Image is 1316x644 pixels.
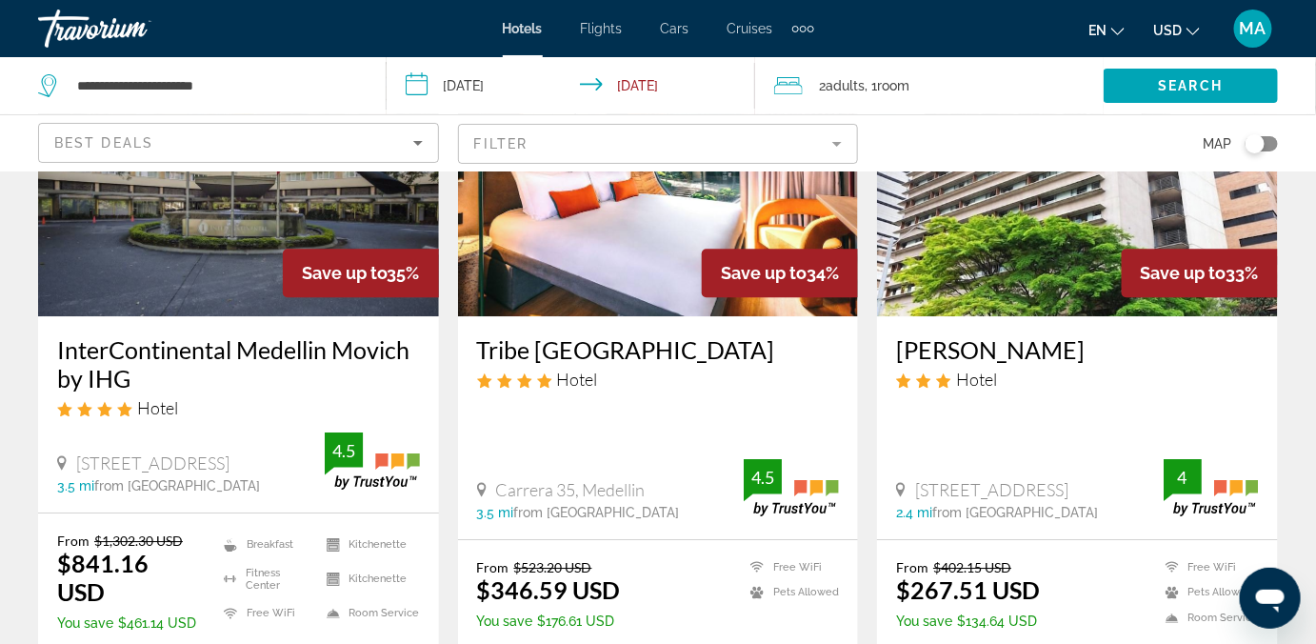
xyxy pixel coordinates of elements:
[54,131,423,154] mat-select: Sort by
[57,397,420,418] div: 4 star Hotel
[820,72,866,99] span: 2
[387,57,754,114] button: Check-in date: Sep 25, 2025 Check-out date: Sep 30, 2025
[57,615,200,631] p: $461.14 USD
[1153,23,1182,38] span: USD
[214,567,317,592] li: Fitness Center
[514,505,680,520] span: from [GEOGRAPHIC_DATA]
[1240,19,1266,38] span: MA
[896,559,928,575] span: From
[661,21,689,36] a: Cars
[57,335,420,392] a: InterContinental Medellin Movich by IHG
[1164,466,1202,489] div: 4
[325,433,420,489] img: trustyou-badge.svg
[1122,249,1278,297] div: 33%
[496,479,646,500] span: Carrera 35, Medellin
[57,533,90,549] span: From
[317,567,420,592] li: Kitchenette
[581,21,623,36] a: Flights
[741,559,839,575] li: Free WiFi
[915,479,1068,500] span: [STREET_ADDRESS]
[458,123,859,165] button: Filter
[933,559,1011,575] del: $402.15 USD
[896,575,1040,604] ins: $267.51 USD
[1159,78,1224,93] span: Search
[317,601,420,626] li: Room Service
[54,135,153,151] span: Best Deals
[1088,16,1125,44] button: Change language
[956,369,997,390] span: Hotel
[896,614,1040,629] p: $134.64 USD
[477,505,514,520] span: 3.5 mi
[1240,568,1301,629] iframe: Botón para iniciar la ventana de mensajería
[76,453,229,473] span: [STREET_ADDRESS]
[477,559,509,575] span: From
[878,78,910,93] span: Room
[741,585,839,601] li: Pets Allowed
[1156,610,1259,626] li: Room Service
[1088,23,1107,38] span: en
[744,459,839,515] img: trustyou-badge.svg
[514,559,592,575] del: $523.20 USD
[317,533,420,557] li: Kitchenette
[896,369,1259,390] div: 3 star Hotel
[896,335,1259,364] a: [PERSON_NAME]
[1228,9,1278,49] button: User Menu
[503,21,543,36] a: Hotels
[1153,16,1200,44] button: Change currency
[1141,263,1226,283] span: Save up to
[477,575,621,604] ins: $346.59 USD
[1156,585,1259,601] li: Pets Allowed
[896,614,952,629] span: You save
[1203,131,1231,157] span: Map
[302,263,388,283] span: Save up to
[38,4,229,53] a: Travorium
[94,478,260,493] span: from [GEOGRAPHIC_DATA]
[477,614,621,629] p: $176.61 USD
[214,533,317,557] li: Breakfast
[792,13,814,44] button: Extra navigation items
[57,478,94,493] span: 3.5 mi
[866,72,910,99] span: , 1
[702,249,858,297] div: 34%
[1156,559,1259,575] li: Free WiFi
[721,263,807,283] span: Save up to
[1231,135,1278,152] button: Toggle map
[477,369,840,390] div: 4 star Hotel
[728,21,773,36] a: Cruises
[1104,69,1278,103] button: Search
[57,615,113,631] span: You save
[325,439,363,462] div: 4.5
[896,505,932,520] span: 2.4 mi
[137,397,178,418] span: Hotel
[827,78,866,93] span: Adults
[94,533,183,549] del: $1,302.30 USD
[744,466,782,489] div: 4.5
[1164,459,1259,515] img: trustyou-badge.svg
[214,601,317,626] li: Free WiFi
[755,57,1104,114] button: Travelers: 2 adults, 0 children
[557,369,598,390] span: Hotel
[932,505,1098,520] span: from [GEOGRAPHIC_DATA]
[477,614,533,629] span: You save
[477,335,840,364] a: Tribe [GEOGRAPHIC_DATA]
[283,249,439,297] div: 35%
[57,549,149,606] ins: $841.16 USD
